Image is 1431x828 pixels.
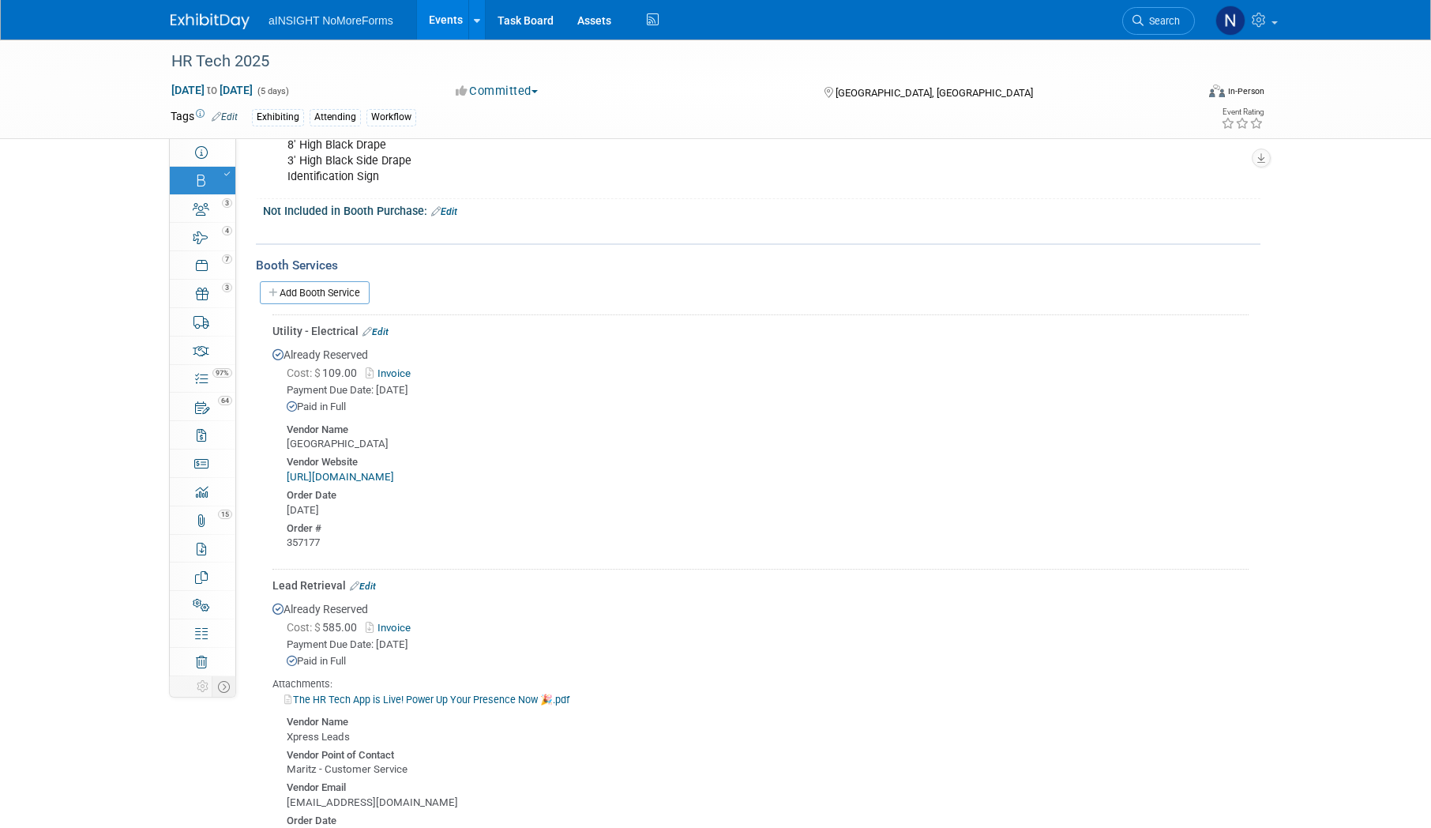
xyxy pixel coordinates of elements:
[256,86,289,96] span: (5 days)
[287,367,322,379] span: Cost: $
[287,518,1249,536] div: Order #
[218,396,232,405] span: 64
[263,199,1260,220] div: Not Included in Booth Purchase:
[287,745,1249,763] div: Vendor Point of Contact
[170,280,235,307] a: 3
[1227,85,1264,97] div: In-Person
[1122,7,1195,35] a: Search
[170,195,235,223] a: 3
[287,471,394,483] a: [URL][DOMAIN_NAME]
[287,730,1249,745] div: Xpress Leads
[222,226,232,235] span: 4
[1144,15,1180,27] span: Search
[170,365,235,393] a: 97%
[166,47,1171,76] div: HR Tech 2025
[287,796,1249,811] div: [EMAIL_ADDRESS][DOMAIN_NAME]
[287,452,1249,470] div: Vendor Website
[287,638,1249,653] div: Payment Due Date: [DATE]
[287,712,1249,730] div: Vendor Name
[287,367,363,379] span: 109.00
[287,762,1249,777] div: Maritz - Customer Service
[287,400,1249,415] div: Paid in Full
[272,339,1249,563] div: Already Reserved
[256,257,1260,274] div: Booth Services
[252,109,304,126] div: Exhibiting
[272,323,1249,339] div: Utility - Electrical
[350,581,376,592] a: Edit
[193,676,212,697] td: Personalize Event Tab Strip
[170,506,235,534] a: 15
[269,14,393,27] span: aINSIGHT NoMoreForms
[171,83,254,97] span: [DATE] [DATE]
[366,109,416,126] div: Workflow
[287,654,1249,669] div: Paid in Full
[212,368,232,378] span: 97%
[170,393,235,420] a: 64
[171,13,250,29] img: ExhibitDay
[212,111,238,122] a: Edit
[310,109,361,126] div: Attending
[431,206,457,217] a: Edit
[205,84,220,96] span: to
[222,283,232,292] span: 3
[450,83,544,100] button: Committed
[222,198,232,208] span: 3
[276,130,1070,193] div: 8' High Black Drape 3' High Black Side Drape Identification Sign
[222,254,232,264] span: 7
[170,223,235,250] a: 4
[362,326,389,337] a: Edit
[287,621,322,634] span: Cost: $
[287,485,1249,503] div: Order Date
[284,694,569,706] a: The HR Tech App is Live! Power Up Your Presence Now 🎉.pdf
[366,367,417,379] a: Invoice
[272,578,1249,593] div: Lead Retrieval
[170,251,235,279] a: 7
[218,510,232,519] span: 15
[287,383,1249,398] div: Payment Due Date: [DATE]
[1215,6,1245,36] img: Nichole Brown
[287,777,1249,796] div: Vendor Email
[272,677,1249,691] div: Attachments:
[287,621,363,634] span: 585.00
[1209,85,1225,97] img: Format-Inperson.png
[366,622,417,634] a: Invoice
[1221,108,1264,116] div: Event Rating
[287,437,1249,452] div: [GEOGRAPHIC_DATA]
[224,171,230,177] i: Booth reservation complete
[287,420,1249,438] div: Vendor Name
[212,676,236,697] td: Toggle Event Tabs
[287,536,1249,551] div: 357177
[171,108,238,126] td: Tags
[836,87,1033,99] span: [GEOGRAPHIC_DATA], [GEOGRAPHIC_DATA]
[1102,82,1264,106] div: Event Format
[260,281,370,304] a: Add Booth Service
[287,503,1249,518] div: [DATE]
